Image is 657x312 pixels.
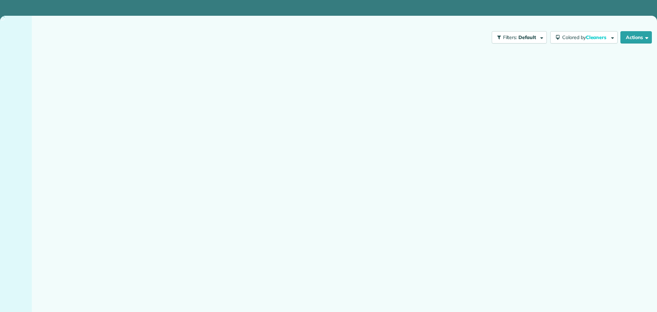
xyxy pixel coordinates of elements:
[562,34,609,40] span: Colored by
[550,31,618,43] button: Colored byCleaners
[503,34,517,40] span: Filters:
[492,31,547,43] button: Filters: Default
[488,31,547,43] a: Filters: Default
[586,34,608,40] span: Cleaners
[518,34,537,40] span: Default
[620,31,652,43] button: Actions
